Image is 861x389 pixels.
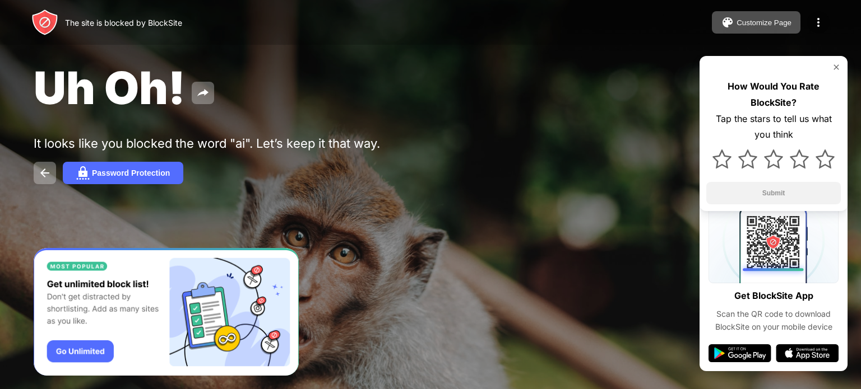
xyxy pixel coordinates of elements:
[832,63,841,72] img: rate-us-close.svg
[712,149,732,168] img: star.svg
[31,9,58,36] img: header-logo.svg
[63,162,183,184] button: Password Protection
[76,166,90,180] img: password.svg
[734,288,813,304] div: Get BlockSite App
[34,248,299,376] iframe: Banner
[709,344,771,362] img: google-play.svg
[738,149,757,168] img: star.svg
[706,111,841,143] div: Tap the stars to tell us what you think
[712,11,800,34] button: Customize Page
[790,149,809,168] img: star.svg
[709,308,839,333] div: Scan the QR code to download BlockSite on your mobile device
[812,16,825,29] img: menu-icon.svg
[706,78,841,111] div: How Would You Rate BlockSite?
[34,60,185,115] span: Uh Oh!
[776,344,839,362] img: app-store.svg
[764,149,783,168] img: star.svg
[706,182,841,204] button: Submit
[816,149,835,168] img: star.svg
[34,136,380,151] div: It looks like you blocked the word "ai". Let’s keep it that way.
[721,16,734,29] img: pallet.svg
[196,86,210,100] img: share.svg
[737,18,791,27] div: Customize Page
[65,18,182,27] div: The site is blocked by BlockSite
[92,168,170,177] div: Password Protection
[38,166,52,180] img: back.svg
